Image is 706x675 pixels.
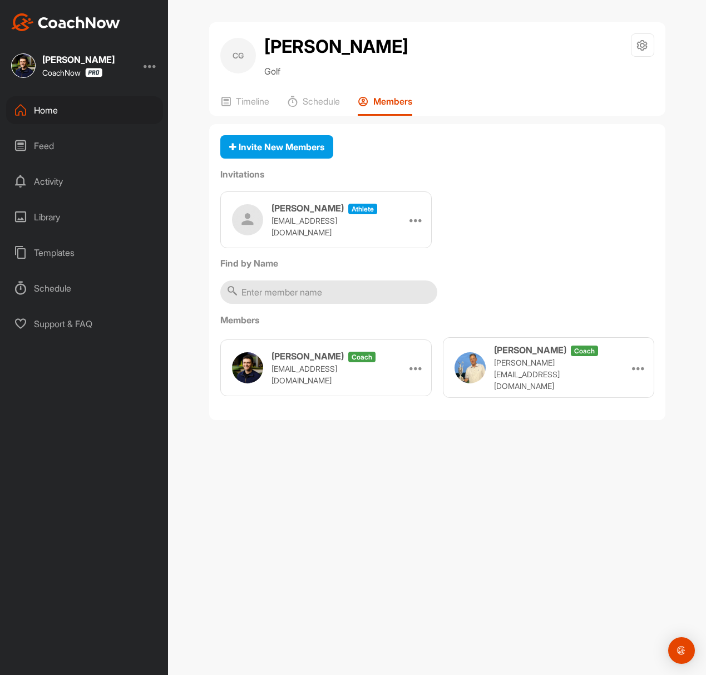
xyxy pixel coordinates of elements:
p: [EMAIL_ADDRESS][DOMAIN_NAME] [271,363,383,386]
img: CoachNow Pro [85,68,102,77]
p: Members [373,96,412,107]
h3: [PERSON_NAME] [271,201,344,215]
p: Timeline [236,96,269,107]
span: coach [571,346,598,356]
div: CG [220,38,256,73]
div: [PERSON_NAME] [42,55,115,64]
div: Feed [6,132,163,160]
span: coach [348,352,376,362]
div: CoachNow [42,68,102,77]
span: Invite New Members [229,141,324,152]
input: Enter member name [220,280,437,304]
div: Library [6,203,163,231]
div: Home [6,96,163,124]
img: user [232,352,263,383]
p: [PERSON_NAME][EMAIL_ADDRESS][DOMAIN_NAME] [494,357,605,392]
h2: [PERSON_NAME] [264,33,408,60]
div: Templates [6,239,163,267]
div: Open Intercom Messenger [668,637,695,664]
span: athlete [348,204,377,214]
img: square_49fb5734a34dfb4f485ad8bdc13d6667.jpg [11,53,36,78]
p: Golf [264,65,408,78]
button: Invite New Members [220,135,333,159]
h3: [PERSON_NAME] [494,343,566,357]
div: Activity [6,167,163,195]
p: Schedule [303,96,340,107]
div: Support & FAQ [6,310,163,338]
img: user [455,352,486,383]
img: user [232,204,263,235]
img: CoachNow [11,13,120,31]
h3: [PERSON_NAME] [271,349,344,363]
label: Members [220,313,654,327]
label: Invitations [220,167,654,181]
p: [EMAIL_ADDRESS][DOMAIN_NAME] [271,215,383,238]
label: Find by Name [220,257,654,270]
div: Schedule [6,274,163,302]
